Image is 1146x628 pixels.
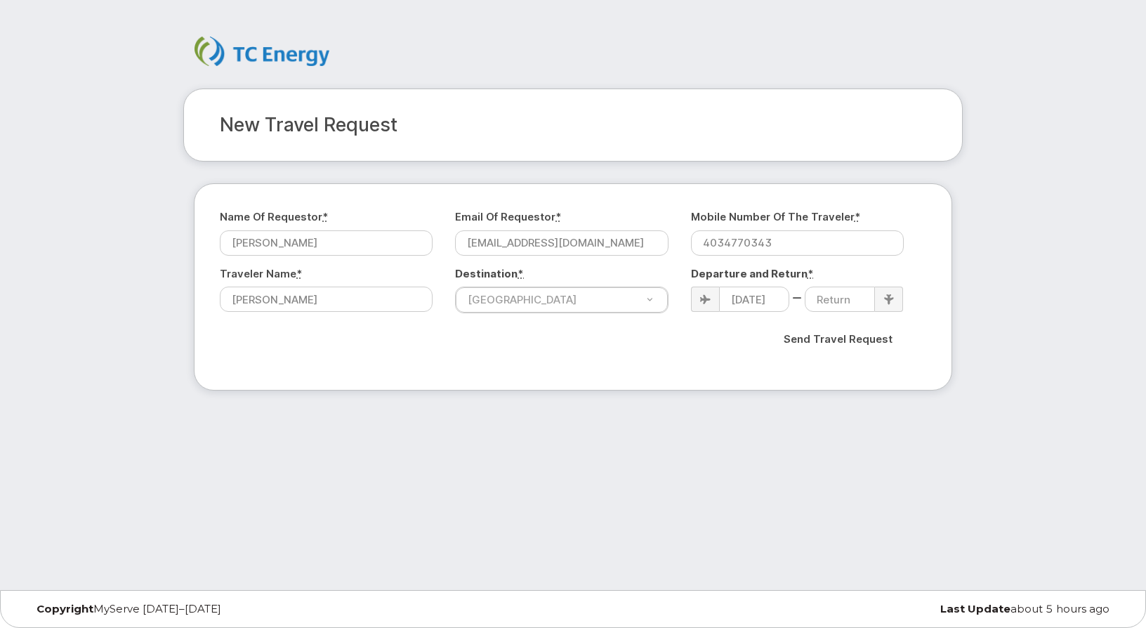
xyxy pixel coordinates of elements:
span: [GEOGRAPHIC_DATA] [459,292,577,307]
strong: Last Update [940,602,1010,615]
img: TC Energy [195,37,329,66]
div: about 5 hours ago [756,603,1120,615]
abbr: required [518,267,524,280]
abbr: required [555,210,561,223]
div: MyServe [DATE]–[DATE] [26,603,390,615]
abbr: required [808,267,814,280]
abbr: required [296,267,302,280]
input: Departure [719,287,789,312]
strong: Copyright [37,602,93,615]
h2: New Travel Request [220,115,926,136]
abbr: required [855,210,860,223]
label: Destination [455,266,524,281]
iframe: Messenger Launcher [1085,567,1135,617]
abbr: required [322,210,328,223]
label: Departure and Return [691,266,814,281]
label: Mobile Number of the Traveler [691,209,860,224]
label: Traveler Name [220,266,302,281]
input: Send Travel Request [772,324,904,354]
label: Name of Requestor [220,209,328,224]
input: Return [805,287,875,312]
label: Email of Requestor [455,209,561,224]
a: [GEOGRAPHIC_DATA] [456,287,667,313]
